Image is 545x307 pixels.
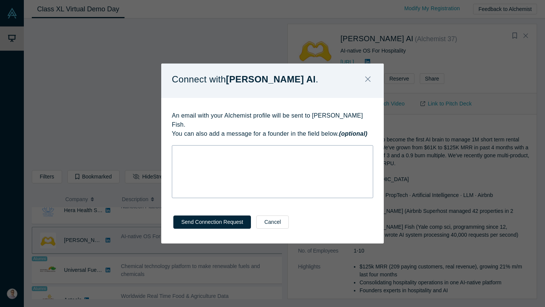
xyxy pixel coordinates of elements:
button: Send Connection Request [173,216,251,229]
button: Cancel [256,216,289,229]
p: An email with your Alchemist profile will be sent to [PERSON_NAME] Fish. You can also add a messa... [172,111,373,138]
strong: [PERSON_NAME] AI [226,74,316,84]
button: Close [360,71,376,88]
div: rdw-wrapper [172,145,373,198]
div: rdw-editor [177,148,368,156]
p: Connect with . [172,71,318,87]
strong: (optional) [339,130,367,137]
